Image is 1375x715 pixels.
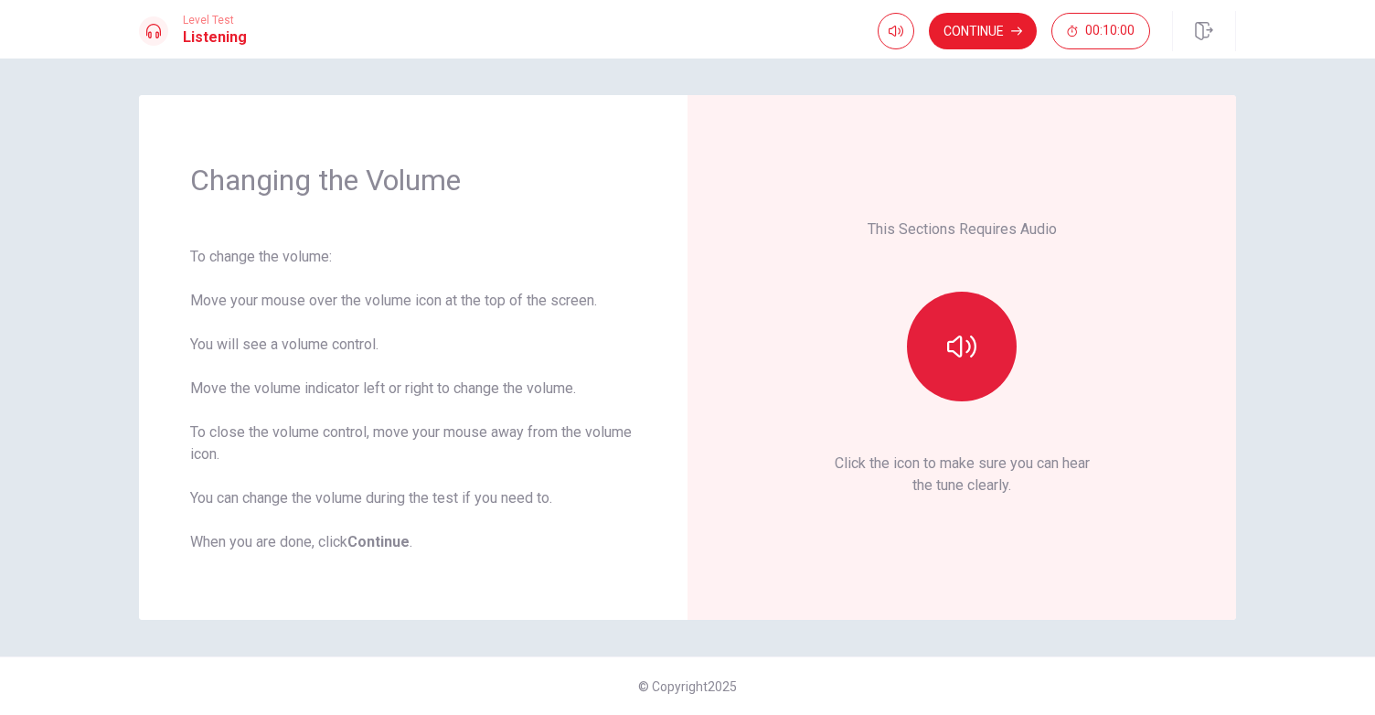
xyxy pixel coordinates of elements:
h1: Changing the Volume [190,162,636,198]
span: © Copyright 2025 [638,679,737,694]
p: Click the icon to make sure you can hear the tune clearly. [835,453,1090,496]
h1: Listening [183,27,247,48]
span: 00:10:00 [1085,24,1135,38]
p: This Sections Requires Audio [868,219,1057,240]
b: Continue [347,533,410,550]
button: 00:10:00 [1051,13,1150,49]
div: To change the volume: Move your mouse over the volume icon at the top of the screen. You will see... [190,246,636,553]
span: Level Test [183,14,247,27]
button: Continue [929,13,1037,49]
